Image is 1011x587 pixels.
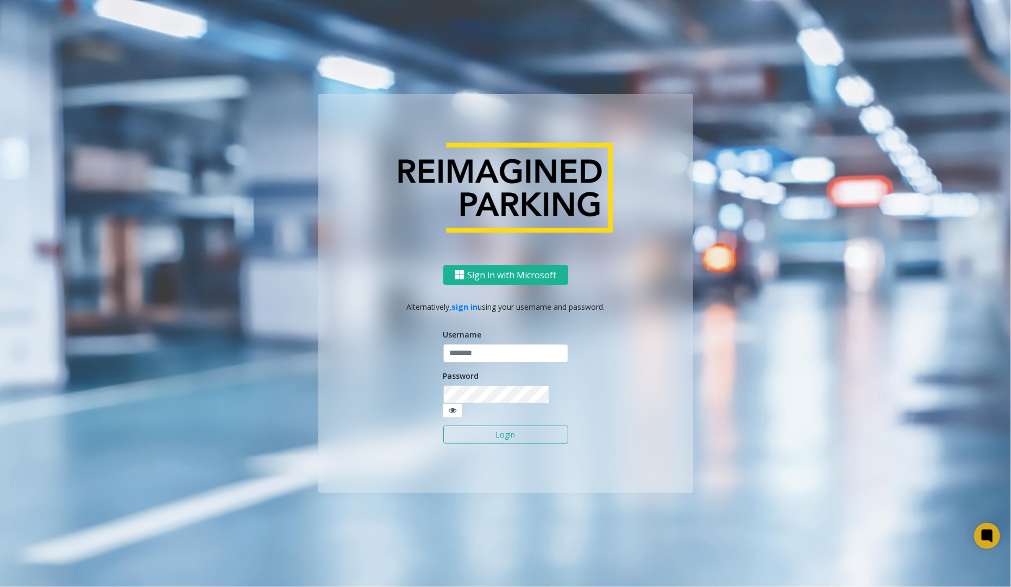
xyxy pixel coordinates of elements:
[443,370,479,382] label: Password
[451,302,478,312] a: sign in
[329,301,682,313] p: Alternatively, using your username and password.
[443,329,482,340] label: Username
[443,265,568,285] button: Sign in with Microsoft
[443,426,568,444] button: Login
